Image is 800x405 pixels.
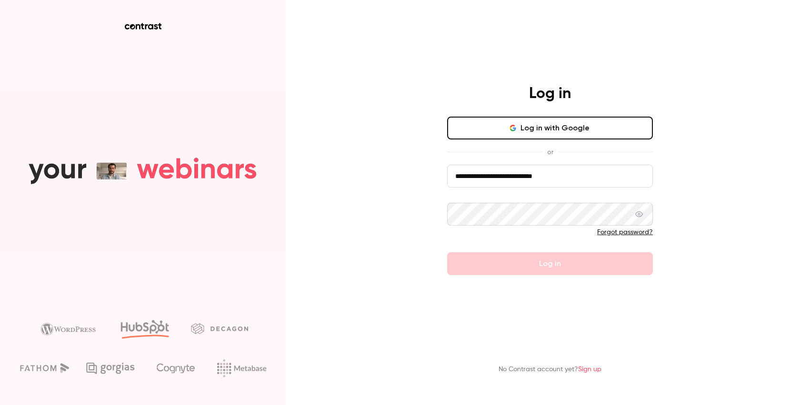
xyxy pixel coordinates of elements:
a: Sign up [578,366,601,373]
h4: Log in [529,84,571,103]
a: Forgot password? [597,229,653,236]
button: Log in with Google [447,117,653,139]
p: No Contrast account yet? [499,365,601,375]
span: or [542,147,558,157]
img: decagon [191,323,248,334]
